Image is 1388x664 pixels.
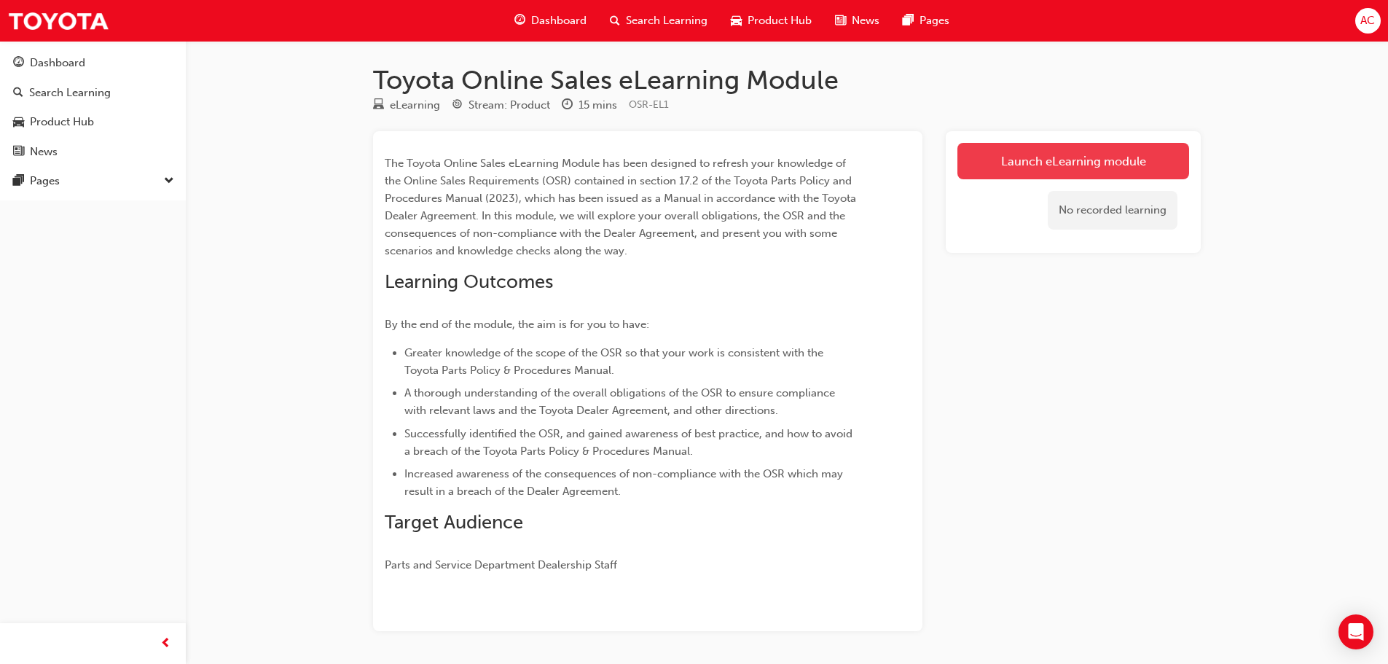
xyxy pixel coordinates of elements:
[373,99,384,112] span: learningResourceType_ELEARNING-icon
[6,138,180,165] a: News
[373,96,440,114] div: Type
[579,97,617,114] div: 15 mins
[390,97,440,114] div: eLearning
[1360,12,1375,29] span: AC
[160,635,171,653] span: prev-icon
[452,96,550,114] div: Stream
[30,173,60,190] div: Pages
[6,79,180,106] a: Search Learning
[385,558,617,571] span: Parts and Service Department Dealership Staff
[562,96,617,114] div: Duration
[404,346,826,377] span: Greater knowledge of the scope of the OSR so that your work is consistent with the Toyota Parts P...
[13,175,24,188] span: pages-icon
[404,386,838,417] span: A thorough understanding of the overall obligations of the OSR to ensure compliance with relevant...
[7,4,109,37] img: Trak
[629,98,669,111] span: Learning resource code
[514,12,525,30] span: guage-icon
[1355,8,1381,34] button: AC
[30,114,94,130] div: Product Hub
[30,144,58,160] div: News
[920,12,949,29] span: Pages
[373,64,1201,96] h1: Toyota Online Sales eLearning Module
[748,12,812,29] span: Product Hub
[835,12,846,30] span: news-icon
[598,6,719,36] a: search-iconSearch Learning
[6,168,180,195] button: Pages
[1338,614,1373,649] div: Open Intercom Messenger
[30,55,85,71] div: Dashboard
[13,146,24,159] span: news-icon
[957,143,1189,179] a: Launch eLearning module
[626,12,707,29] span: Search Learning
[385,157,859,257] span: The Toyota Online Sales eLearning Module has been designed to refresh your knowledge of the Onlin...
[385,511,523,534] span: Target Audience
[562,99,573,112] span: clock-icon
[13,57,24,70] span: guage-icon
[891,6,961,36] a: pages-iconPages
[731,12,742,30] span: car-icon
[531,12,587,29] span: Dashboard
[468,97,550,114] div: Stream: Product
[1048,191,1177,230] div: No recorded learning
[385,318,649,331] span: By the end of the module, the aim is for you to have:
[610,12,620,30] span: search-icon
[385,270,553,293] span: Learning Outcomes
[503,6,598,36] a: guage-iconDashboard
[6,109,180,136] a: Product Hub
[404,467,846,498] span: Increased awareness of the consequences of non-compliance with the OSR which may result in a brea...
[823,6,891,36] a: news-iconNews
[6,47,180,168] button: DashboardSearch LearningProduct HubNews
[404,427,855,458] span: Successfully identified the OSR, and gained awareness of best practice, and how to avoid a breach...
[164,172,174,191] span: down-icon
[903,12,914,30] span: pages-icon
[13,87,23,100] span: search-icon
[13,116,24,129] span: car-icon
[719,6,823,36] a: car-iconProduct Hub
[29,85,111,101] div: Search Learning
[452,99,463,112] span: target-icon
[852,12,879,29] span: News
[6,50,180,77] a: Dashboard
